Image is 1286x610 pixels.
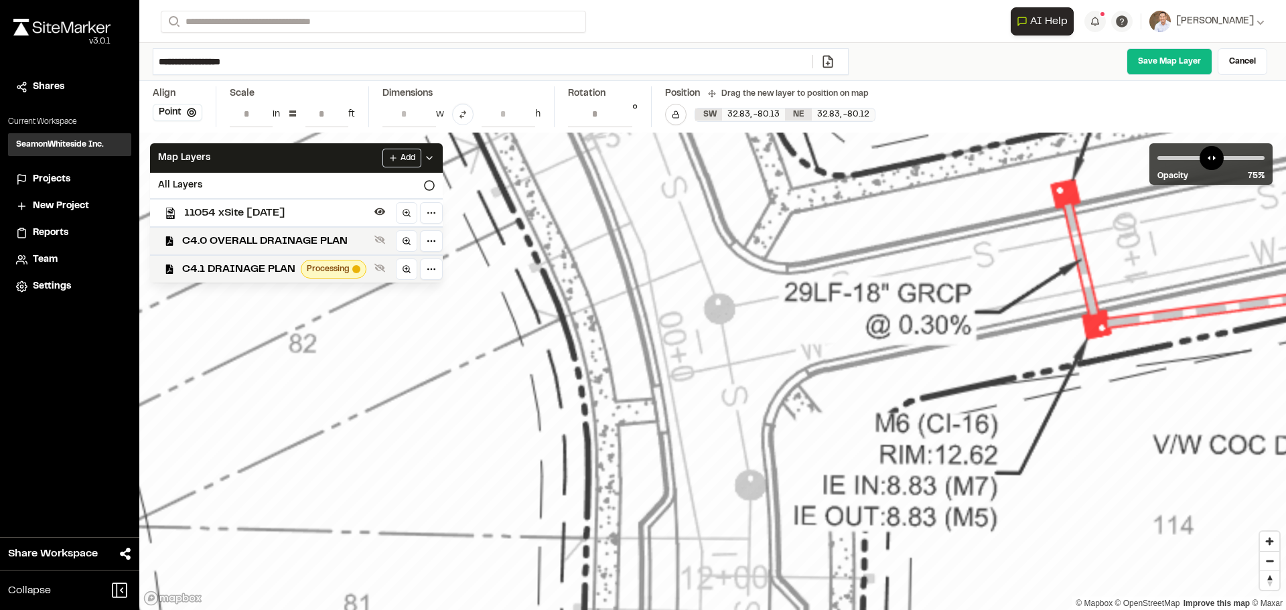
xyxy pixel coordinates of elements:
span: Map Layers [158,151,210,165]
button: Lock Map Layer Position [665,104,687,125]
div: Map layer tileset processing [301,260,366,279]
div: Scale [230,86,255,101]
div: = [288,104,297,125]
a: Zoom to layer [396,230,417,252]
span: Map layer tileset processing [352,265,360,273]
p: Current Workspace [8,116,131,128]
a: Reports [16,226,123,240]
span: Processing [307,263,350,275]
div: Rotation [568,86,638,101]
div: ft [348,107,355,122]
a: Save Map Layer [1127,48,1212,75]
button: Hide layer [372,204,388,220]
div: Align [153,86,202,101]
a: Zoom to layer [396,202,417,224]
div: h [535,107,541,122]
span: Settings [33,279,71,294]
a: Maxar [1252,599,1283,608]
button: Zoom out [1260,551,1279,570]
img: User [1149,11,1171,32]
span: Projects [33,172,70,187]
span: Zoom out [1260,552,1279,570]
div: SW 32.831457178000505, -80.12754860930585 | NE 32.834742766252404, -80.12168325762295 [695,108,875,121]
span: Reports [33,226,68,240]
span: [PERSON_NAME] [1176,14,1254,29]
span: Share Workspace [8,546,98,562]
span: Opacity [1157,170,1188,182]
div: 32.83 , -80.12 [812,108,875,121]
button: Reset bearing to north [1260,570,1279,590]
a: Team [16,252,123,267]
a: Mapbox logo [143,591,202,606]
a: Map feedback [1184,599,1250,608]
button: Search [161,11,185,33]
button: Zoom in [1260,532,1279,551]
div: NE [785,108,812,121]
span: AI Help [1030,13,1068,29]
a: Projects [16,172,123,187]
div: 32.83 , -80.13 [722,108,785,121]
a: Add/Change File [812,55,843,68]
span: Team [33,252,58,267]
span: 11054 xSite [DATE] [184,205,369,221]
div: Position [665,86,700,101]
span: C4.1 DRAINAGE PLAN [182,261,295,277]
button: Show layer [372,232,388,248]
button: Add [382,149,421,167]
a: Zoom to layer [396,258,417,280]
span: 75 % [1248,170,1265,182]
span: Collapse [8,583,51,599]
span: Shares [33,80,64,94]
a: Cancel [1218,48,1267,75]
img: kml_black_icon64.png [165,208,176,219]
span: C4.0 OVERALL DRAINAGE PLAN [182,233,369,249]
button: Point [153,104,202,121]
div: Dimensions [382,86,541,101]
div: All Layers [150,173,443,198]
div: ° [632,101,638,127]
button: Open AI Assistant [1011,7,1074,35]
div: in [273,107,280,122]
a: Shares [16,80,123,94]
h3: SeamonWhiteside Inc. [16,139,104,151]
a: Mapbox [1076,599,1113,608]
a: New Project [16,199,123,214]
img: rebrand.png [13,19,111,35]
div: Oh geez...please don't... [13,35,111,48]
a: Settings [16,279,123,294]
div: Open AI Assistant [1011,7,1079,35]
span: New Project [33,199,89,214]
div: SW [695,108,722,121]
a: OpenStreetMap [1115,599,1180,608]
button: [PERSON_NAME] [1149,11,1265,32]
div: Drag the new layer to position on map [708,88,869,100]
span: Add [401,152,415,164]
div: w [436,107,444,122]
button: Show layer [372,260,388,276]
